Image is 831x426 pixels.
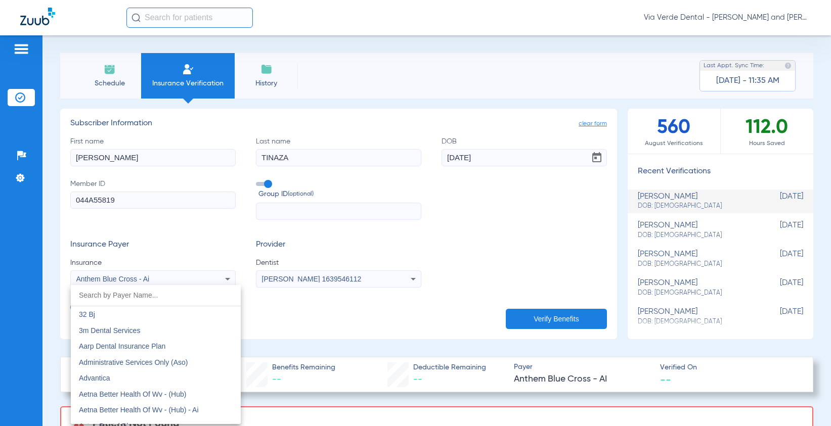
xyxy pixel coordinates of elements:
input: dropdown search [71,285,241,306]
span: Administrative Services Only (Aso) [79,358,188,366]
iframe: Chat Widget [780,377,831,426]
span: 32 Bj [79,310,95,318]
span: Aetna Better Health Of Wv - (Hub) - Ai [79,406,199,414]
span: Aetna Better Health Of Wv - (Hub) [79,390,186,398]
span: 3m Dental Services [79,326,140,335]
span: Advantica [79,374,110,382]
span: Aarp Dental Insurance Plan [79,342,165,350]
